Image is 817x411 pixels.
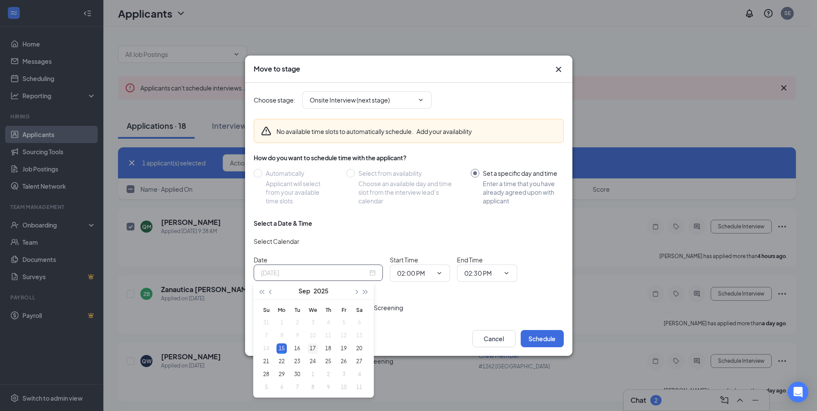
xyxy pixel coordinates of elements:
input: End time [464,268,500,278]
div: 26 [339,356,349,367]
button: 2025 [314,282,329,299]
svg: ChevronDown [503,270,510,277]
h3: Move to stage [254,64,300,74]
td: 2025-10-07 [289,381,305,394]
td: 2025-09-20 [351,342,367,355]
td: 2025-09-28 [258,368,274,381]
td: 2025-10-05 [258,381,274,394]
svg: ChevronDown [417,97,424,103]
div: 21 [261,356,271,367]
span: Choose stage : [254,95,295,105]
div: 18 [323,343,333,354]
td: 2025-09-22 [274,355,289,368]
div: 15 [276,343,287,354]
td: 2025-09-23 [289,355,305,368]
td: 2025-09-16 [289,342,305,355]
div: 10 [339,382,349,392]
div: 19 [339,343,349,354]
td: 2025-10-08 [305,381,320,394]
td: 2025-09-26 [336,355,351,368]
div: 1 [308,369,318,380]
div: 30 [292,369,302,380]
th: We [305,303,320,316]
span: Date [254,256,267,264]
td: 2025-09-18 [320,342,336,355]
td: 2025-10-09 [320,381,336,394]
td: 2025-09-29 [274,368,289,381]
button: Close [553,64,564,75]
div: 24 [308,356,318,367]
td: 2025-09-19 [336,342,351,355]
td: 2025-09-15 [274,342,289,355]
td: 2025-10-06 [274,381,289,394]
div: 23 [292,356,302,367]
td: 2025-09-17 [305,342,320,355]
div: 4 [354,369,364,380]
div: 9 [323,382,333,392]
input: Start time [397,268,432,278]
th: Su [258,303,274,316]
td: 2025-10-03 [336,368,351,381]
svg: ChevronDown [436,270,443,277]
td: 2025-10-02 [320,368,336,381]
th: Tu [289,303,305,316]
div: 27 [354,356,364,367]
input: Sep 15, 2025 [261,268,368,277]
div: How do you want to schedule time with the applicant? [254,153,564,162]
div: 22 [276,356,287,367]
div: 25 [323,356,333,367]
div: 16 [292,343,302,354]
th: Mo [274,303,289,316]
div: 29 [276,369,287,380]
span: Select Calendar [254,237,299,245]
td: 2025-10-01 [305,368,320,381]
div: 28 [261,369,271,380]
td: 2025-10-11 [351,381,367,394]
th: Fr [336,303,351,316]
div: 8 [308,382,318,392]
div: 2 [323,369,333,380]
td: 2025-10-04 [351,368,367,381]
div: Select a Date & Time [254,219,312,227]
th: Th [320,303,336,316]
div: 3 [339,369,349,380]
button: Cancel [472,330,516,347]
div: No available time slots to automatically schedule. [276,127,472,136]
td: 2025-10-10 [336,381,351,394]
td: 2025-09-21 [258,355,274,368]
th: Sa [351,303,367,316]
div: 17 [308,343,318,354]
td: 2025-09-24 [305,355,320,368]
div: Open Intercom Messenger [788,382,808,402]
td: 2025-09-30 [289,368,305,381]
button: Sep [298,282,310,299]
td: 2025-09-27 [351,355,367,368]
svg: Cross [553,64,564,75]
div: 6 [276,382,287,392]
div: 11 [354,382,364,392]
div: 5 [261,382,271,392]
button: Add your availability [416,127,472,136]
button: Schedule [521,330,564,347]
div: 20 [354,343,364,354]
svg: Warning [261,126,271,136]
span: Start Time [390,256,418,264]
div: 7 [292,382,302,392]
span: End Time [457,256,483,264]
td: 2025-09-25 [320,355,336,368]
